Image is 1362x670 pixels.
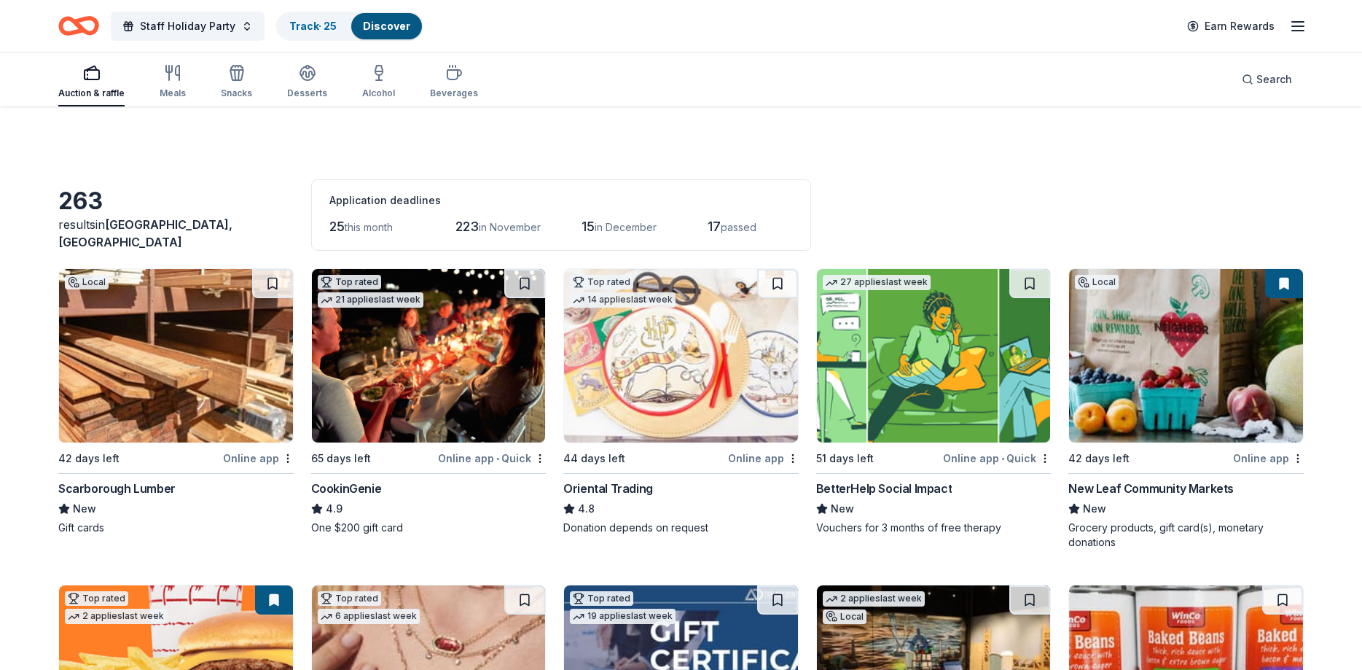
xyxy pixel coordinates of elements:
[823,591,925,607] div: 2 applies last week
[1230,65,1304,94] button: Search
[287,58,327,106] button: Desserts
[221,87,252,99] div: Snacks
[65,275,109,289] div: Local
[58,216,294,251] div: results
[823,609,866,624] div: Local
[721,221,756,233] span: passed
[1069,269,1303,443] img: Image for New Leaf Community Markets
[496,453,499,464] span: •
[563,480,653,497] div: Oriental Trading
[311,450,371,467] div: 65 days left
[223,449,294,467] div: Online app
[362,87,395,99] div: Alcohol
[564,269,798,443] img: Image for Oriental Trading
[1068,521,1304,550] div: Grocery products, gift card(s), monetary donations
[1178,13,1283,39] a: Earn Rewards
[570,591,633,606] div: Top rated
[1083,500,1106,518] span: New
[318,591,381,606] div: Top rated
[816,480,952,497] div: BetterHelp Social Impact
[430,58,478,106] button: Beverages
[58,217,232,249] span: in
[58,87,125,99] div: Auction & raffle
[160,87,186,99] div: Meals
[455,219,479,234] span: 223
[140,17,235,35] span: Staff Holiday Party
[1075,275,1119,289] div: Local
[287,87,327,99] div: Desserts
[58,268,294,535] a: Image for Scarborough LumberLocal42 days leftOnline appScarborough LumberNewGift cards
[823,275,931,290] div: 27 applies last week
[1001,453,1004,464] span: •
[318,292,423,308] div: 21 applies last week
[311,521,547,535] div: One $200 gift card
[58,450,120,467] div: 42 days left
[318,609,420,624] div: 6 applies last week
[58,480,176,497] div: Scarborough Lumber
[221,58,252,106] button: Snacks
[1256,71,1292,88] span: Search
[570,609,676,624] div: 19 applies last week
[563,450,625,467] div: 44 days left
[1068,450,1130,467] div: 42 days left
[58,521,294,535] div: Gift cards
[311,268,547,535] a: Image for CookinGenieTop rated21 applieslast week65 days leftOnline app•QuickCookinGenie4.9One $2...
[578,500,595,518] span: 4.8
[479,221,541,233] span: in November
[816,268,1052,535] a: Image for BetterHelp Social Impact27 applieslast week51 days leftOnline app•QuickBetterHelp Socia...
[363,20,410,32] a: Discover
[1068,268,1304,550] a: Image for New Leaf Community MarketsLocal42 days leftOnline appNew Leaf Community MarketsNewGroce...
[160,58,186,106] button: Meals
[59,269,293,443] img: Image for Scarborough Lumber
[816,521,1052,535] div: Vouchers for 3 months of free therapy
[345,221,393,233] span: this month
[276,12,423,41] button: Track· 25Discover
[65,591,128,606] div: Top rated
[817,269,1051,443] img: Image for BetterHelp Social Impact
[289,20,337,32] a: Track· 25
[1068,480,1234,497] div: New Leaf Community Markets
[1233,449,1304,467] div: Online app
[438,449,546,467] div: Online app Quick
[58,9,99,43] a: Home
[570,275,633,289] div: Top rated
[582,219,595,234] span: 15
[58,187,294,216] div: 263
[318,275,381,289] div: Top rated
[311,480,382,497] div: CookinGenie
[570,292,676,308] div: 14 applies last week
[430,87,478,99] div: Beverages
[326,500,343,518] span: 4.9
[595,221,657,233] span: in December
[111,12,265,41] button: Staff Holiday Party
[728,449,799,467] div: Online app
[312,269,546,443] img: Image for CookinGenie
[831,500,854,518] span: New
[329,219,345,234] span: 25
[362,58,395,106] button: Alcohol
[816,450,874,467] div: 51 days left
[58,217,232,249] span: [GEOGRAPHIC_DATA], [GEOGRAPHIC_DATA]
[708,219,721,234] span: 17
[563,521,799,535] div: Donation depends on request
[65,609,167,624] div: 2 applies last week
[943,449,1051,467] div: Online app Quick
[329,192,793,209] div: Application deadlines
[58,58,125,106] button: Auction & raffle
[563,268,799,535] a: Image for Oriental TradingTop rated14 applieslast week44 days leftOnline appOriental Trading4.8Do...
[73,500,96,518] span: New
